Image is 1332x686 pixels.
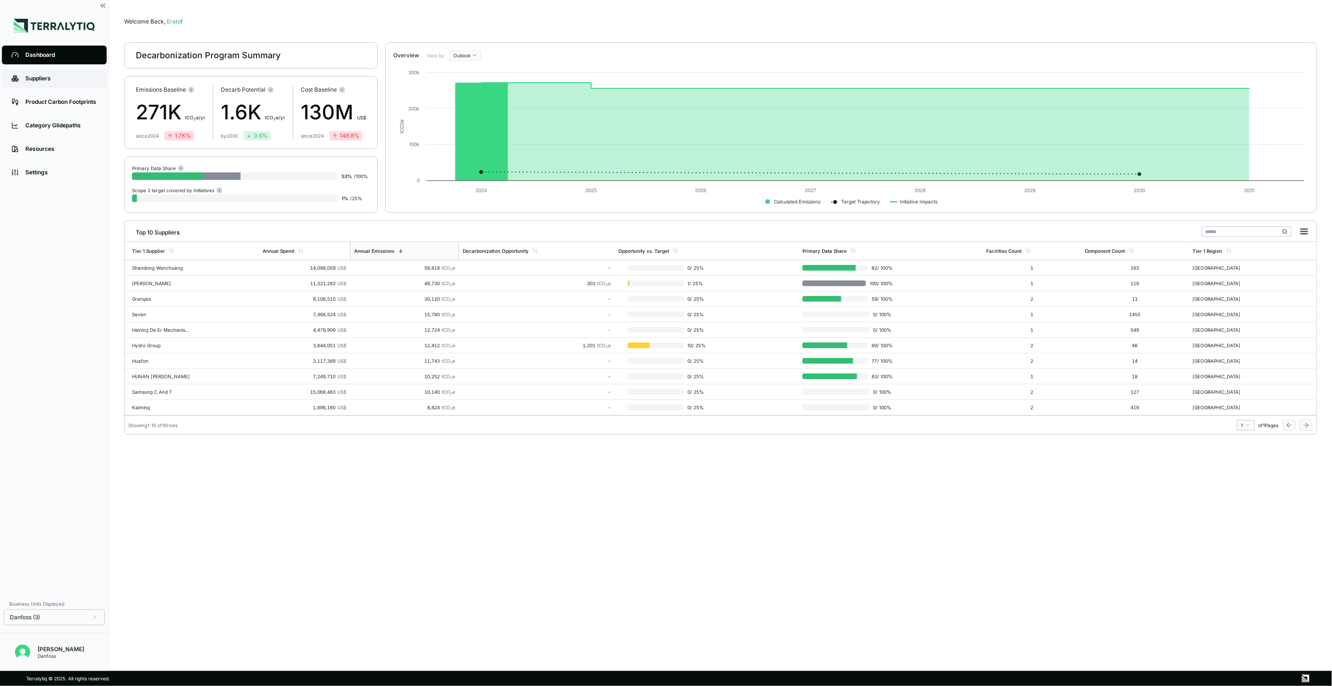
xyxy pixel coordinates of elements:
div: Tier 1 Region [1193,248,1223,254]
text: 2026 [695,187,707,193]
div: 14,098,059 [263,265,346,271]
div: Granges [132,296,192,302]
div: [GEOGRAPHIC_DATA] [1193,389,1253,395]
div: 11,321,283 [263,281,346,286]
span: tCO e [442,281,455,286]
div: 419 [1085,405,1185,410]
span: 77 / 100 % [868,358,893,364]
sub: 2 [606,283,608,287]
span: US$ [337,374,346,379]
sub: 2 [273,117,276,121]
div: Resources [25,145,97,153]
span: US$ [337,327,346,333]
sub: 2 [606,345,608,349]
div: Shandong Wanchuang [132,265,192,271]
span: 53 % [342,173,352,179]
div: 7,466,524 [263,312,346,317]
sub: 2 [450,391,452,396]
span: 0 / 25 % [684,265,709,271]
div: [GEOGRAPHIC_DATA] [1193,296,1253,302]
div: [GEOGRAPHIC_DATA] [1193,358,1253,364]
div: [GEOGRAPHIC_DATA] [1193,374,1253,379]
div: Suppliers [25,75,97,82]
div: 7,249,710 [263,374,346,379]
span: US$ [337,389,346,395]
sub: 2 [450,345,452,349]
div: [GEOGRAPHIC_DATA] [1193,343,1253,348]
div: 1 [1241,422,1251,428]
span: tCO e [442,312,455,317]
div: Overview [393,52,419,59]
div: 130M [301,97,366,127]
div: since 2024 [136,133,159,139]
div: 146.8 % [332,132,359,140]
label: View by [427,53,445,58]
div: 2 [987,343,1077,348]
span: / 25 % [350,195,362,201]
div: Annual Spend [263,248,294,254]
span: US$ [337,358,346,364]
div: 1 [987,265,1077,271]
button: Outlook [449,50,481,61]
div: Kaiming [132,405,192,410]
span: 0 / 100 % [870,405,893,410]
div: Decarbonization Opportunity [463,248,529,254]
div: Danfoss [38,653,84,659]
div: Welcome Back, [124,18,1317,25]
div: Emissions Baseline [136,86,205,94]
span: tCO e [442,389,455,395]
div: 12,412 [354,343,455,348]
text: 0 [417,178,420,183]
text: 300k [408,70,420,75]
div: 1 [987,327,1077,333]
span: US$ [337,296,346,302]
div: HUNAN [PERSON_NAME] [132,374,192,379]
span: 69 / 100 % [868,343,893,348]
div: Tier 1 Supplier [132,248,165,254]
sub: 2 [450,283,452,287]
div: 1.6K [221,97,285,127]
div: - [463,405,611,410]
div: 46 [1085,343,1185,348]
text: 2030 [1134,187,1145,193]
div: 549 [1085,327,1185,333]
div: 0.6 % [246,132,268,140]
text: 2025 [585,187,597,193]
div: Hydro Group [132,343,192,348]
div: 15,780 [354,312,455,317]
div: Decarb Potential [221,86,285,94]
div: 12,724 [354,327,455,333]
span: tCO e [442,265,455,271]
span: 0 / 25 % [684,312,709,317]
sub: 2 [194,117,196,121]
text: Target Trajectory [841,199,880,205]
div: - [463,296,611,302]
div: 8,824 [354,405,455,410]
span: 0 / 100 % [870,312,893,317]
sub: 2 [450,360,452,365]
span: of 1 Pages [1259,422,1279,428]
span: 59 / 100 % [868,296,893,302]
text: 2027 [805,187,816,193]
div: Product Carbon Footprints [25,98,97,106]
div: Seven [132,312,192,317]
div: - [463,327,611,333]
div: Cost Baseline [301,86,366,94]
div: 303 [463,281,611,286]
div: by 2030 [221,133,238,139]
span: US$ [337,312,346,317]
div: 3,117,389 [263,358,346,364]
div: 14 [1085,358,1185,364]
div: 1.7K % [167,132,191,140]
div: since 2024 [301,133,324,139]
span: 1 % [342,195,348,201]
text: 2028 [915,187,926,193]
text: 100k [409,141,420,147]
div: Primary Data Share [132,164,184,171]
sub: 2 [450,298,452,303]
text: 2024 [475,187,487,193]
div: [GEOGRAPHIC_DATA] [1193,405,1253,410]
div: 1,201 [463,343,611,348]
sub: 2 [450,376,452,380]
div: 2 [987,358,1077,364]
